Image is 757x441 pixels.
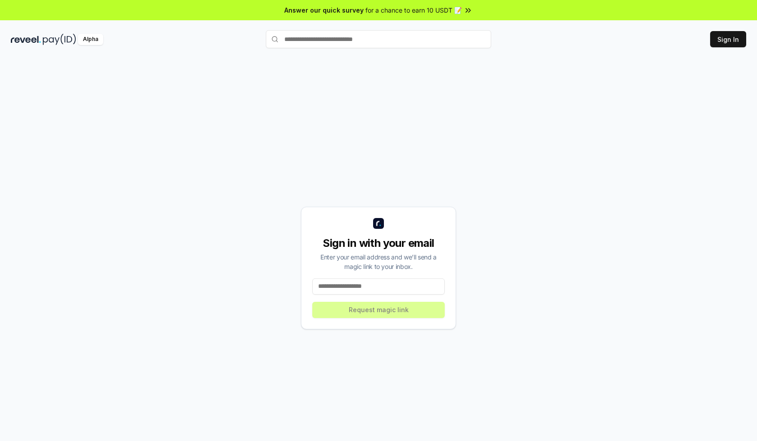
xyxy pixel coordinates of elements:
[365,5,462,15] span: for a chance to earn 10 USDT 📝
[43,34,76,45] img: pay_id
[78,34,103,45] div: Alpha
[710,31,746,47] button: Sign In
[373,218,384,229] img: logo_small
[11,34,41,45] img: reveel_dark
[284,5,364,15] span: Answer our quick survey
[312,252,445,271] div: Enter your email address and we’ll send a magic link to your inbox.
[312,236,445,250] div: Sign in with your email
